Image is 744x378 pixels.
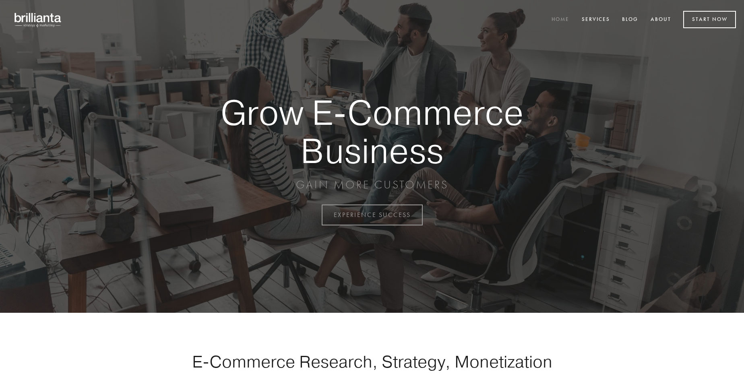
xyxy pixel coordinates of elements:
p: GAIN MORE CUSTOMERS [192,178,552,192]
h1: E-Commerce Research, Strategy, Monetization [167,351,577,372]
img: brillianta - research, strategy, marketing [8,8,68,31]
a: Home [546,13,575,27]
a: Start Now [683,11,736,28]
a: Services [577,13,615,27]
strong: Grow E-Commerce Business [192,93,552,169]
a: Blog [617,13,643,27]
a: EXPERIENCE SUCCESS [322,204,423,225]
a: About [645,13,676,27]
